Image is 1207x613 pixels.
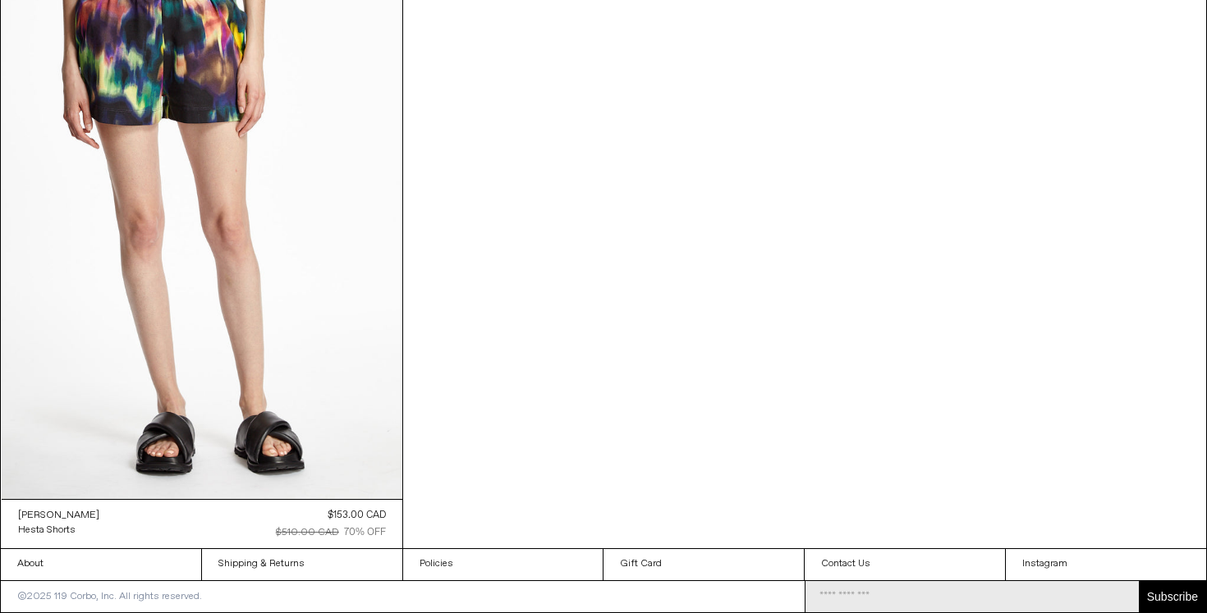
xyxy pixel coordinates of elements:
div: $510.00 CAD [276,525,339,540]
a: [PERSON_NAME] [18,508,99,523]
a: Policies [403,549,603,580]
input: Email Address [805,581,1139,612]
button: Subscribe [1139,581,1206,612]
div: $153.00 CAD [328,508,386,523]
p: ©2025 119 Corbo, Inc. All rights reserved. [1,581,218,612]
a: Contact Us [805,549,1005,580]
div: Hesta Shorts [18,524,76,538]
a: Gift Card [603,549,804,580]
a: Shipping & Returns [202,549,402,580]
div: 70% OFF [344,525,386,540]
a: Hesta Shorts [18,523,99,538]
div: [PERSON_NAME] [18,509,99,523]
a: About [1,549,201,580]
a: Instagram [1006,549,1206,580]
